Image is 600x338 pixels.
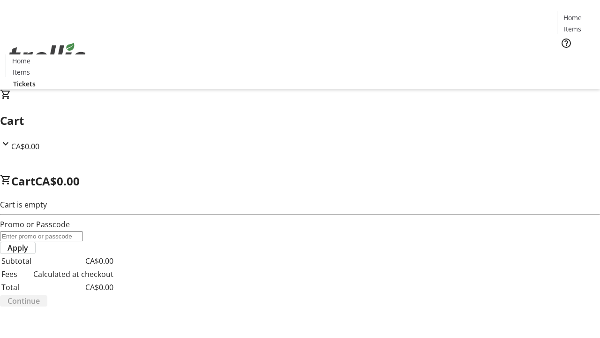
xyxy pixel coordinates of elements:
[33,268,114,280] td: Calculated at checkout
[33,281,114,293] td: CA$0.00
[35,173,80,189] span: CA$0.00
[13,67,30,77] span: Items
[564,54,587,64] span: Tickets
[6,56,36,66] a: Home
[557,54,594,64] a: Tickets
[1,268,32,280] td: Fees
[33,255,114,267] td: CA$0.00
[557,13,587,23] a: Home
[7,242,28,253] span: Apply
[6,67,36,77] a: Items
[6,79,43,89] a: Tickets
[1,255,32,267] td: Subtotal
[557,34,576,53] button: Help
[564,24,581,34] span: Items
[1,281,32,293] td: Total
[563,13,582,23] span: Home
[6,32,89,79] img: Orient E2E Organization OyJwbvLMAj's Logo
[557,24,587,34] a: Items
[13,79,36,89] span: Tickets
[11,141,39,152] span: CA$0.00
[12,56,30,66] span: Home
